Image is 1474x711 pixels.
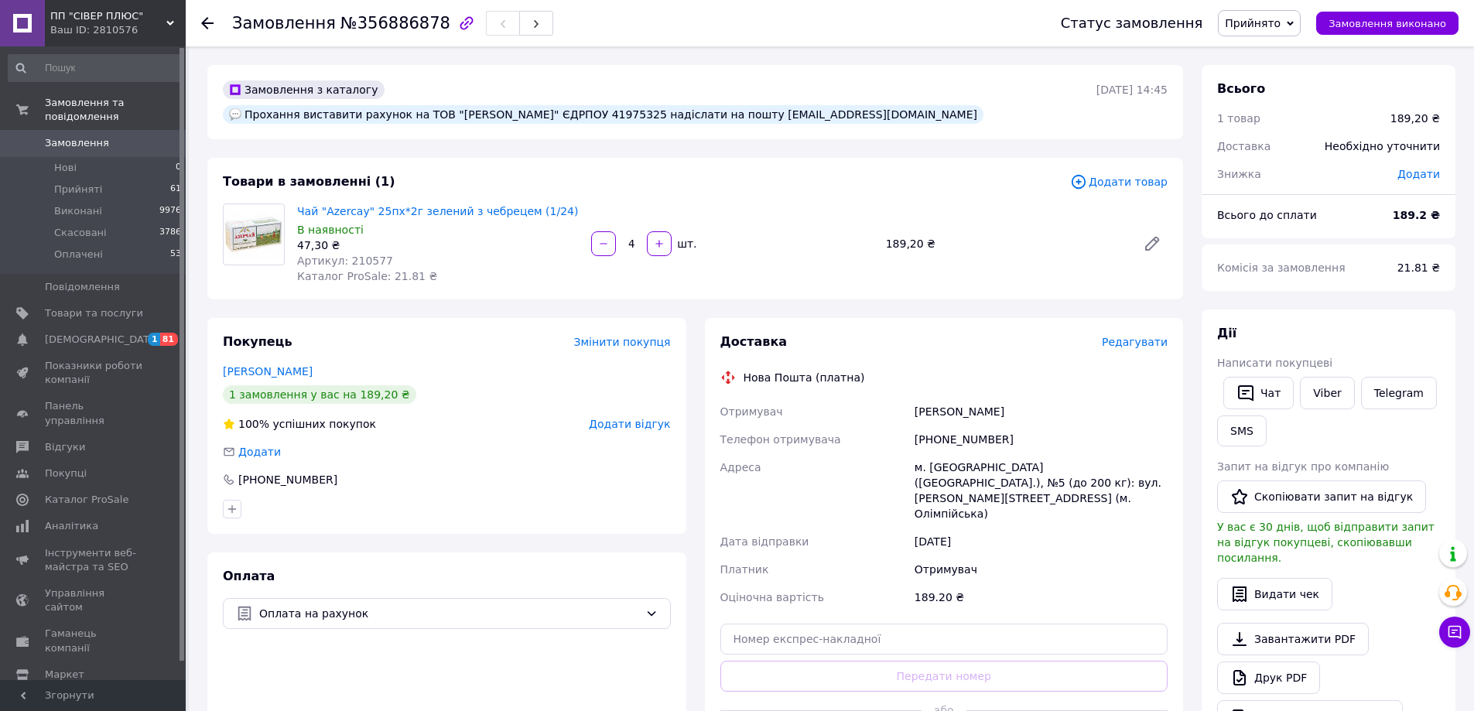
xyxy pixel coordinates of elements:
span: Замовлення виконано [1329,18,1446,29]
span: Управління сайтом [45,586,143,614]
span: Прийняті [54,183,102,197]
div: 47,30 ₴ [297,238,579,253]
span: 61 [170,183,181,197]
div: Прохання виставити рахунок на ТОВ "[PERSON_NAME]" ЄДРПОУ 41975325 надіслати на пошту [EMAIL_ADDRE... [223,105,983,124]
span: Маркет [45,668,84,682]
span: Відгуки [45,440,85,454]
button: Скопіювати запит на відгук [1217,480,1426,513]
span: Всього до сплати [1217,209,1317,221]
span: Додати [238,446,281,458]
span: №356886878 [340,14,450,32]
span: Адреса [720,461,761,473]
span: Товари в замовленні (1) [223,174,395,189]
time: [DATE] 14:45 [1096,84,1168,96]
span: Покупці [45,467,87,480]
span: Замовлення та повідомлення [45,96,186,124]
span: Доставка [1217,140,1271,152]
span: Нові [54,161,77,175]
span: Інструменти веб-майстра та SEO [45,546,143,574]
a: Viber [1300,377,1354,409]
a: Друк PDF [1217,661,1320,694]
span: Додати товар [1070,173,1168,190]
span: Дії [1217,326,1236,340]
div: [PHONE_NUMBER] [911,426,1171,453]
span: Оплата на рахунок [259,605,639,622]
span: Змінити покупця [574,336,671,348]
span: Товари та послуги [45,306,143,320]
button: Чат з покупцем [1439,617,1470,648]
div: 189,20 ₴ [880,233,1130,255]
span: Замовлення [45,136,109,150]
button: Чат [1223,377,1294,409]
span: В наявності [297,224,364,236]
div: успішних покупок [223,416,376,432]
div: Необхідно уточнити [1315,129,1449,163]
div: Отримувач [911,555,1171,583]
span: Платник [720,563,769,576]
span: 21.81 ₴ [1397,261,1440,274]
div: Повернутися назад [201,15,214,31]
button: SMS [1217,415,1267,446]
div: шт. [673,236,698,251]
span: Покупець [223,334,292,349]
span: Повідомлення [45,280,120,294]
span: Гаманець компанії [45,627,143,655]
div: 189,20 ₴ [1390,111,1440,126]
a: [PERSON_NAME] [223,365,313,378]
div: 189.20 ₴ [911,583,1171,611]
span: Каталог ProSale [45,493,128,507]
span: Всього [1217,81,1265,96]
div: Статус замовлення [1061,15,1203,31]
span: 3786 [159,226,181,240]
span: Показники роботи компанії [45,359,143,387]
span: Знижка [1217,168,1261,180]
a: Редагувати [1137,228,1168,259]
span: У вас є 30 днів, щоб відправити запит на відгук покупцеві, скопіювавши посилання. [1217,521,1435,564]
span: 1 товар [1217,112,1260,125]
span: [DEMOGRAPHIC_DATA] [45,333,159,347]
div: [PHONE_NUMBER] [237,472,339,487]
span: Редагувати [1102,336,1168,348]
input: Пошук [8,54,183,82]
button: Замовлення виконано [1316,12,1459,35]
span: 53 [170,248,181,261]
img: Чай "Azercay" 25пх*2г зелений з чебрецем (1/24) [224,210,284,258]
span: Телефон отримувача [720,433,841,446]
span: 1 [148,333,160,346]
span: Отримувач [720,405,783,418]
img: :speech_balloon: [229,108,241,121]
span: Додати [1397,168,1440,180]
span: Скасовані [54,226,107,240]
div: Замовлення з каталогу [223,80,385,99]
span: Виконані [54,204,102,218]
span: Оціночна вартість [720,591,824,603]
span: ПП "СІВЕР ПЛЮС" [50,9,166,23]
span: 0 [176,161,181,175]
span: 9976 [159,204,181,218]
span: Написати покупцеві [1217,357,1332,369]
div: [PERSON_NAME] [911,398,1171,426]
a: Завантажити PDF [1217,623,1369,655]
div: Ваш ID: 2810576 [50,23,186,37]
span: Панель управління [45,399,143,427]
a: Telegram [1361,377,1437,409]
b: 189.2 ₴ [1393,209,1440,221]
span: Артикул: 210577 [297,255,393,267]
span: 100% [238,418,269,430]
a: Чай "Azercay" 25пх*2г зелений з чебрецем (1/24) [297,205,578,217]
span: Аналітика [45,519,98,533]
span: Каталог ProSale: 21.81 ₴ [297,270,437,282]
div: [DATE] [911,528,1171,555]
span: Комісія за замовлення [1217,261,1346,274]
span: Оплата [223,569,275,583]
span: Прийнято [1225,17,1281,29]
span: Запит на відгук про компанію [1217,460,1389,473]
span: Замовлення [232,14,336,32]
span: Оплачені [54,248,103,261]
span: Дата відправки [720,535,809,548]
div: Нова Пошта (платна) [740,370,869,385]
span: Додати відгук [589,418,670,430]
input: Номер експрес-накладної [720,624,1168,655]
div: 1 замовлення у вас на 189,20 ₴ [223,385,416,404]
button: Видати чек [1217,578,1332,610]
